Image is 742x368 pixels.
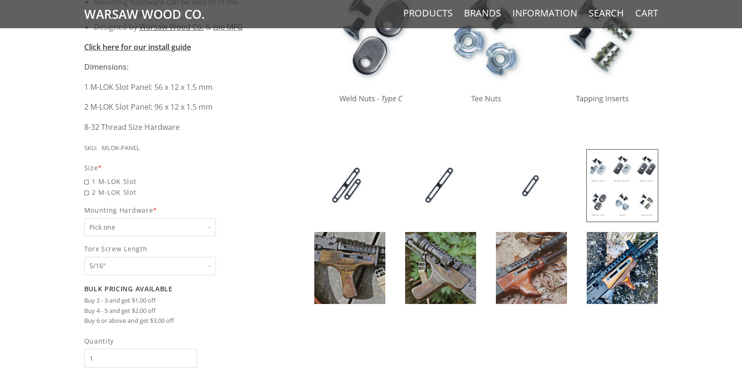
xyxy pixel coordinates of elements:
p: 1 M-LOK Slot Panel: 56 x 12 x 1.5 mm [84,81,264,94]
div: SKU: [84,143,97,153]
span: 2 M-LOK Slot [84,187,264,198]
span: 1 M-LOK Slot [84,176,264,187]
p: 2 M-LOK Slot Panel: 96 x 12 x 1.5 mm [84,101,264,113]
img: DIY M-LOK Panel Inserts [587,232,658,304]
select: Torx Screw Length [84,257,216,275]
input: Quantity [84,349,197,368]
a: Cart [635,7,658,19]
span: Mounting Hardware [84,205,264,216]
a: Click here for our install guide [84,42,191,52]
select: Mounting Hardware* [84,218,216,237]
li: Buy 6 or above and get $3.00 off [84,316,264,326]
span: Quantity [84,336,197,346]
li: Buy 2 - 3 and get $1.00 off [84,296,264,306]
div: MLOK-PANEL [102,143,140,153]
span: Torx Screw Length [84,243,264,254]
img: DIY M-LOK Panel Inserts [405,150,476,222]
img: DIY M-LOK Panel Inserts [314,150,385,222]
img: DIY M-LOK Panel Inserts [496,150,567,222]
a: Isle MFG [213,22,243,32]
h2: Bulk Pricing Available [84,285,264,293]
img: DIY M-LOK Panel Inserts [314,232,385,304]
p: 8-32 Thread Size Hardware [84,121,264,134]
img: DIY M-LOK Panel Inserts [405,232,476,304]
a: Search [589,7,624,19]
a: Information [512,7,577,19]
a: Warsaw Wood Co. [139,22,204,32]
img: DIY M-LOK Panel Inserts [496,232,567,304]
div: Size [84,162,264,173]
strong: Dimensions: [84,62,128,72]
a: Products [403,7,453,19]
img: DIY M-LOK Panel Inserts [587,150,658,222]
li: Buy 4 - 5 and get $2.00 off [84,306,264,316]
a: Brands [464,7,501,19]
